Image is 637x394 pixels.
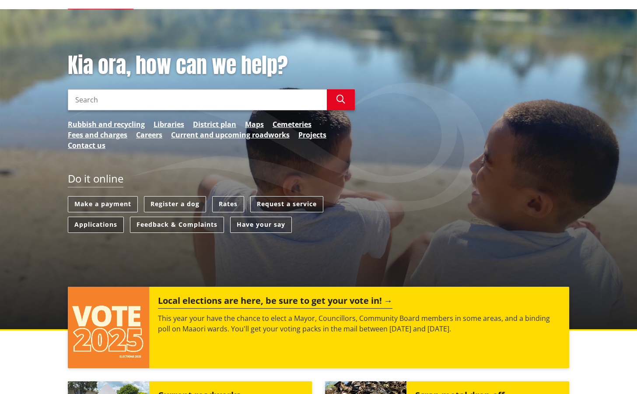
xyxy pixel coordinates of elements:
p: This year your have the chance to elect a Mayor, Councillors, Community Board members in some are... [158,313,560,334]
a: Fees and charges [68,130,127,140]
a: Maps [245,119,264,130]
input: Search input [68,89,327,110]
a: Current and upcoming roadworks [171,130,290,140]
a: Register a dog [144,196,206,212]
a: Request a service [250,196,323,212]
iframe: Messenger Launcher [597,357,628,389]
a: Cemeteries [273,119,311,130]
a: Libraries [154,119,184,130]
a: Careers [136,130,162,140]
h1: Kia ora, how can we help? [68,53,355,78]
a: Local elections are here, be sure to get your vote in! This year your have the chance to elect a ... [68,287,569,368]
a: Have your say [230,217,292,233]
h2: Do it online [68,172,123,188]
a: Applications [68,217,124,233]
a: Rubbish and recycling [68,119,145,130]
img: Vote 2025 [68,287,149,368]
a: Make a payment [68,196,138,212]
a: Projects [298,130,326,140]
a: Contact us [68,140,105,151]
h2: Local elections are here, be sure to get your vote in! [158,295,392,309]
a: District plan [193,119,236,130]
a: Rates [212,196,244,212]
a: Feedback & Complaints [130,217,224,233]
